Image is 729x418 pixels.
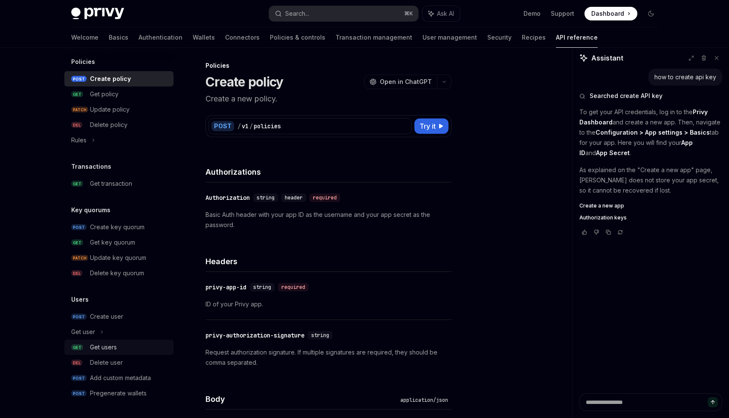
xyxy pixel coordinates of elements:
a: GETGet users [64,340,174,355]
div: Get user [71,327,95,337]
div: / [249,122,253,130]
span: string [253,284,271,291]
div: Delete key quorum [90,268,144,278]
a: PATCHUpdate key quorum [64,250,174,265]
strong: App Secret [596,149,630,156]
a: GETGet key quorum [64,235,174,250]
div: v1 [242,122,249,130]
div: Add custom metadata [90,373,151,383]
strong: Configuration > App settings > Basics [596,129,710,136]
div: Pregenerate wallets [90,388,147,398]
a: Demo [524,9,541,18]
span: POST [71,314,87,320]
a: POSTCreate user [64,309,174,324]
h5: Policies [71,57,95,67]
span: GET [71,239,83,246]
button: Try it [414,118,448,134]
button: Searched create API key [579,92,722,100]
a: Security [487,27,512,48]
a: Dashboard [584,7,637,20]
a: Basics [109,27,128,48]
span: ⌘ K [404,10,413,17]
div: POST [211,121,234,131]
span: Create a new app [579,202,624,209]
span: POST [71,224,87,231]
div: how to create api key [654,73,716,81]
div: Create policy [90,74,131,84]
p: Create a new policy. [205,93,451,105]
a: Recipes [522,27,546,48]
div: Update policy [90,104,130,115]
a: GETGet policy [64,86,174,102]
span: Assistant [591,53,623,63]
h5: Users [71,294,89,305]
div: Delete user [90,357,123,368]
div: policies [254,122,281,130]
p: Basic Auth header with your app ID as the username and your app secret as the password. [205,210,451,230]
span: PATCH [71,255,88,261]
button: Open in ChatGPT [364,75,437,89]
span: POST [71,390,87,397]
div: Get policy [90,89,119,99]
div: Get transaction [90,179,132,189]
h5: Transactions [71,161,111,172]
span: Try it [419,121,436,131]
div: / [237,122,241,130]
span: PATCH [71,107,88,113]
span: Searched create API key [590,92,662,100]
a: DELDelete user [64,355,174,370]
span: GET [71,344,83,351]
span: GET [71,91,83,98]
div: privy-authorization-signature [205,331,304,340]
span: string [311,332,329,339]
div: Get users [90,342,117,352]
div: Get key quorum [90,237,135,248]
span: Open in ChatGPT [380,78,432,86]
a: PATCHUpdate policy [64,102,174,117]
a: User management [422,27,477,48]
a: Authentication [139,27,182,48]
div: application/json [397,396,451,404]
a: Transaction management [336,27,412,48]
div: Search... [285,9,309,19]
a: Wallets [193,27,215,48]
p: To get your API credentials, log in to the and create a new app. Then, navigate to the tab for yo... [579,107,722,158]
a: API reference [556,27,598,48]
a: DELDelete key quorum [64,265,174,281]
a: Support [551,9,574,18]
div: Delete policy [90,120,127,130]
div: privy-app-id [205,283,246,291]
div: Policies [205,61,451,70]
button: Toggle dark mode [644,7,658,20]
span: POST [71,375,87,381]
button: Send message [708,397,718,407]
span: DEL [71,270,82,277]
span: GET [71,181,83,187]
span: POST [71,76,87,82]
span: Authorization keys [579,214,627,221]
a: Connectors [225,27,260,48]
span: string [257,194,275,201]
a: GETGet transaction [64,176,174,191]
div: required [278,283,309,291]
a: Authorization keys [579,214,722,221]
h4: Authorizations [205,166,451,178]
div: Create key quorum [90,222,145,232]
a: Create a new app [579,202,722,209]
div: Rules [71,135,87,145]
span: Ask AI [437,9,454,18]
span: Dashboard [591,9,624,18]
p: As explained on the "Create a new app" page, [PERSON_NAME] does not store your app secret, so it ... [579,165,722,196]
div: Update key quorum [90,253,146,263]
span: DEL [71,360,82,366]
h5: Key quorums [71,205,110,215]
a: POSTCreate policy [64,71,174,86]
a: Welcome [71,27,98,48]
span: header [285,194,303,201]
h4: Body [205,393,397,405]
div: required [310,193,340,202]
h4: Headers [205,256,451,267]
div: Authorization [205,193,250,202]
span: DEL [71,122,82,128]
a: Policies & controls [270,27,325,48]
